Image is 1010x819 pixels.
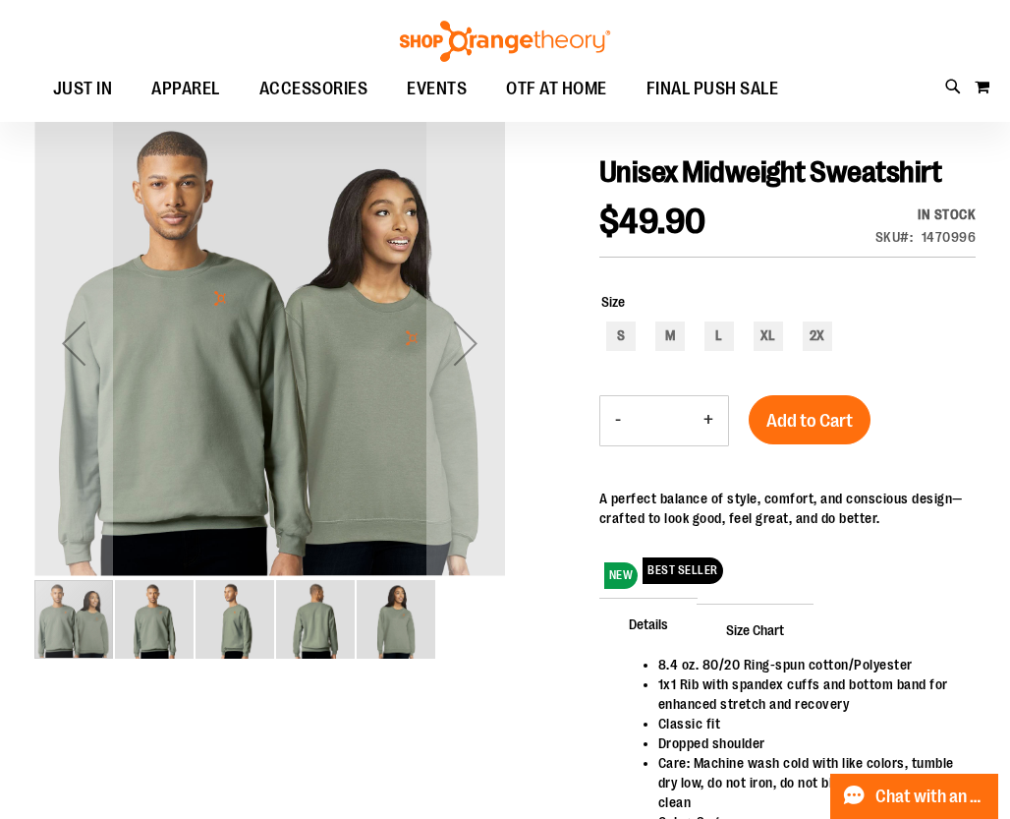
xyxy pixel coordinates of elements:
div: carousel [34,107,505,661]
span: Add to Cart [766,410,853,432]
span: Size Chart [697,604,814,655]
strong: SKU [875,229,914,245]
span: BEST SELLER [643,557,723,584]
span: JUST IN [53,67,113,111]
button: Decrease product quantity [600,396,636,445]
span: ACCESSORIES [259,67,368,111]
span: OTF AT HOME [506,67,607,111]
div: Unisex Midweight Sweatshirt [34,107,505,578]
div: image 1 of 5 [34,578,115,661]
div: In stock [875,205,977,224]
span: Unisex Midweight Sweatshirt [599,155,942,189]
div: S [606,322,636,351]
div: A perfect balance of style, comfort, and conscious design—crafted to look good, feel great, and d... [599,489,976,528]
img: Shop Orangetheory [397,21,613,62]
span: $49.90 [599,202,706,242]
button: Increase product quantity [689,396,728,445]
img: Unisex Midweight Sweatshirt [357,580,435,659]
li: Dropped shoulder [658,733,956,753]
div: Availability [875,205,977,224]
button: Add to Cart [749,395,870,444]
div: L [704,322,734,351]
div: XL [754,322,783,351]
div: image 2 of 5 [115,578,196,661]
div: Previous [34,107,113,578]
span: Chat with an Expert [875,788,986,806]
span: Size [601,294,625,310]
div: image 4 of 5 [276,578,357,661]
div: image 3 of 5 [196,578,276,661]
img: Unisex Midweight Sweatshirt [196,580,274,659]
div: 1470996 [922,227,977,247]
li: Classic fit [658,714,956,733]
li: 8.4 oz. 80/20 Ring-spun cotton/Polyester [658,655,956,674]
img: Unisex Midweight Sweatshirt [115,580,194,659]
div: 2X [803,322,832,351]
li: Care: Machine wash cold with like colors, tumble dry low, do not iron, do not bleach and do not d... [658,753,956,812]
input: Product quantity [636,397,689,444]
img: Unisex Midweight Sweatshirt [276,580,355,659]
span: APPAREL [151,67,220,111]
div: M [655,322,685,351]
span: Details [599,598,698,649]
span: NEW [604,562,639,589]
button: Chat with an Expert [830,774,999,819]
img: Unisex Midweight Sweatshirt [34,105,505,576]
div: image 5 of 5 [357,578,435,661]
span: FINAL PUSH SALE [646,67,779,111]
div: Next [426,107,505,578]
li: 1x1 Rib with spandex cuffs and bottom band for enhanced stretch and recovery [658,674,956,714]
span: EVENTS [407,67,467,111]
